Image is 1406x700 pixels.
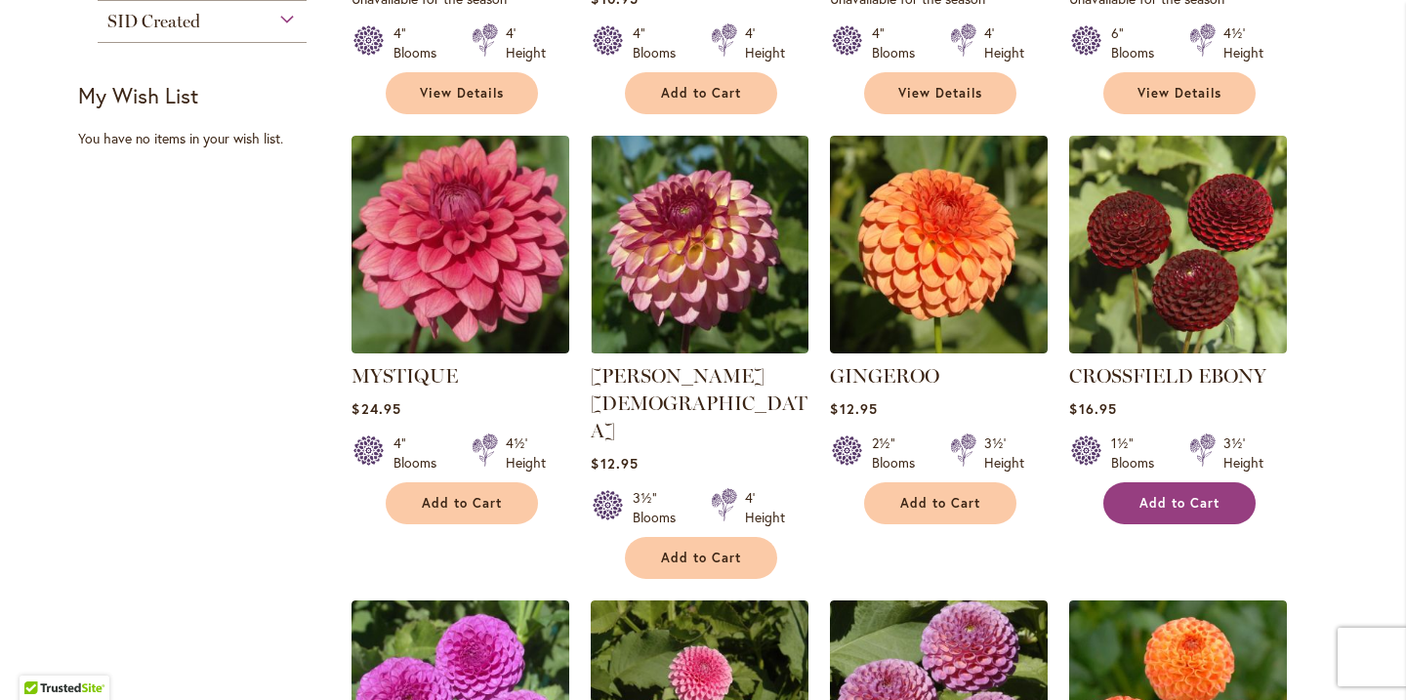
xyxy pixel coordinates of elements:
button: Add to Cart [1103,482,1256,524]
span: Add to Cart [661,550,741,566]
div: 3½" Blooms [633,488,687,527]
a: Foxy Lady [591,339,808,357]
span: View Details [1137,85,1221,102]
a: View Details [1103,72,1256,114]
span: Add to Cart [900,495,980,512]
img: Foxy Lady [591,136,808,353]
a: GINGEROO [830,339,1048,357]
span: Add to Cart [661,85,741,102]
div: 1½" Blooms [1111,433,1166,473]
a: CROSSFIELD EBONY [1069,339,1287,357]
a: GINGEROO [830,364,939,388]
div: 4½' Height [506,433,546,473]
span: Add to Cart [422,495,502,512]
span: $16.95 [1069,399,1116,418]
a: [PERSON_NAME][DEMOGRAPHIC_DATA] [591,364,807,442]
span: View Details [420,85,504,102]
span: $12.95 [830,399,877,418]
a: MYSTIQUE [351,364,458,388]
div: 4' Height [984,23,1024,62]
a: View Details [864,72,1016,114]
button: Add to Cart [625,537,777,579]
div: 2½" Blooms [872,433,927,473]
div: 4" Blooms [872,23,927,62]
span: $12.95 [591,454,638,473]
div: 4' Height [506,23,546,62]
div: 6" Blooms [1111,23,1166,62]
div: 4" Blooms [633,23,687,62]
iframe: Launch Accessibility Center [15,631,69,685]
a: MYSTIQUE [351,339,569,357]
div: You have no items in your wish list. [78,129,339,148]
img: MYSTIQUE [351,136,569,353]
a: View Details [386,72,538,114]
span: $24.95 [351,399,400,418]
div: 3½' Height [984,433,1024,473]
div: 4' Height [745,488,785,527]
div: 4" Blooms [393,23,448,62]
a: CROSSFIELD EBONY [1069,364,1266,388]
span: View Details [898,85,982,102]
div: 4" Blooms [393,433,448,473]
img: CROSSFIELD EBONY [1069,136,1287,353]
img: GINGEROO [830,136,1048,353]
button: Add to Cart [625,72,777,114]
button: Add to Cart [386,482,538,524]
div: 4' Height [745,23,785,62]
div: 3½' Height [1223,433,1263,473]
strong: My Wish List [78,81,198,109]
span: Add to Cart [1139,495,1220,512]
button: Add to Cart [864,482,1016,524]
div: 4½' Height [1223,23,1263,62]
span: SID Created [107,11,200,32]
